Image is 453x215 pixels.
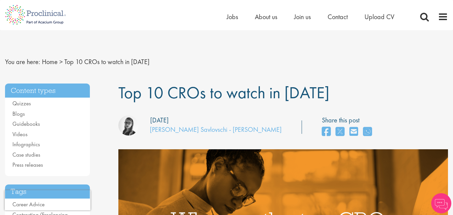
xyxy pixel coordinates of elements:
a: share on twitter [336,125,344,139]
a: Upload CV [364,12,394,21]
span: You are here: [5,57,40,66]
a: breadcrumb link [42,57,58,66]
a: Guidebooks [12,120,40,127]
label: Share this post [322,115,375,125]
div: [DATE] [150,115,169,125]
a: About us [255,12,277,21]
a: Case studies [12,151,40,158]
img: Theodora Savlovschi - Wicks [118,115,138,136]
a: Join us [294,12,311,21]
a: share on whats app [363,125,372,139]
span: Top 10 CROs to watch in [DATE] [118,82,329,103]
iframe: reCAPTCHA [5,190,91,210]
a: Infographics [12,141,40,148]
img: Chatbot [431,193,451,213]
a: Jobs [227,12,238,21]
a: Quizzes [12,100,31,107]
h3: Content types [5,84,90,98]
h3: Tags [5,184,90,199]
a: Press releases [12,161,43,168]
span: > [59,57,63,66]
a: Contact [328,12,348,21]
a: Blogs [12,110,25,117]
a: share on email [349,125,358,139]
a: share on facebook [322,125,331,139]
span: Top 10 CROs to watch in [DATE] [64,57,150,66]
a: [PERSON_NAME] Savlovschi - [PERSON_NAME] [150,125,282,134]
a: Videos [12,130,27,138]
